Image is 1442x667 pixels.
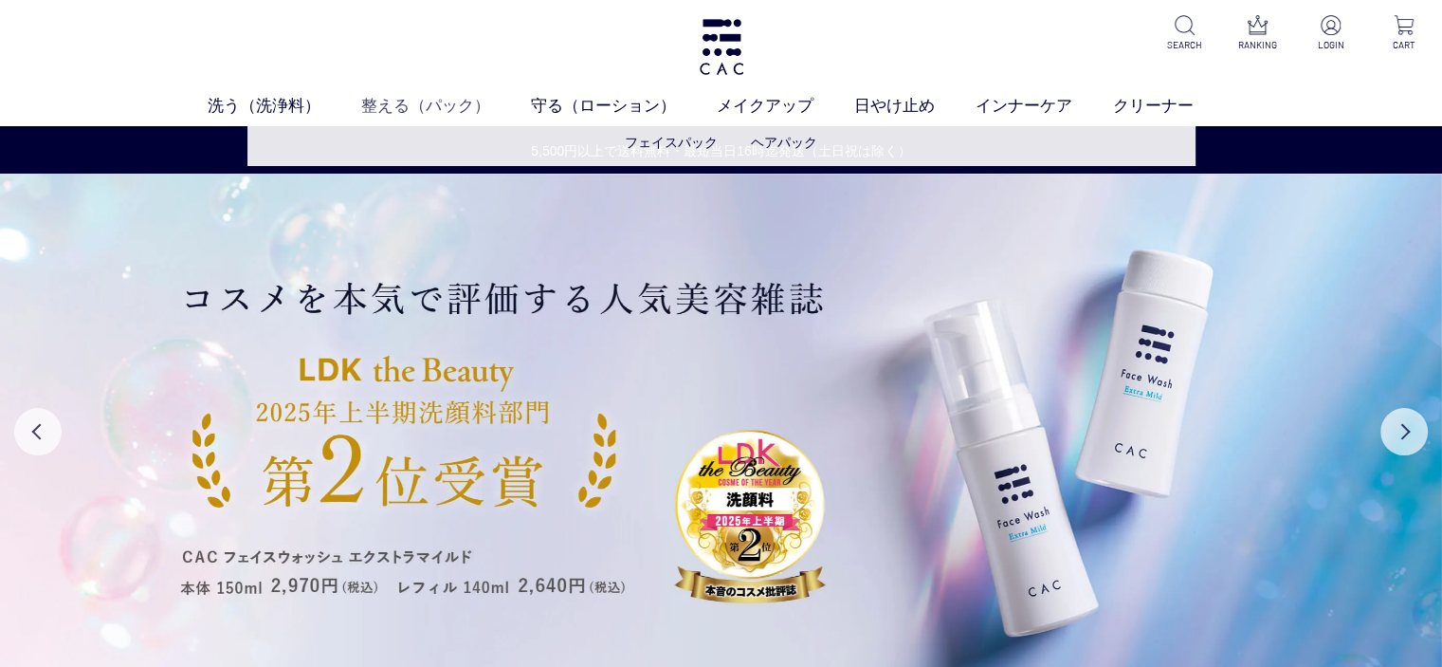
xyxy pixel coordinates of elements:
a: LOGIN [1307,15,1354,52]
button: Previous [14,408,62,455]
a: 5,500円以上で送料無料・最短当日16時迄発送（土日祝は除く） [1,141,1441,161]
button: Next [1380,408,1428,455]
img: logo [697,19,746,75]
p: LOGIN [1307,38,1354,52]
a: ヘアパック [751,135,817,150]
a: 整える（パック） [361,94,531,119]
a: メイクアップ [717,94,854,119]
p: CART [1380,38,1427,52]
a: SEARCH [1161,15,1208,52]
a: 日やけ止め [854,94,976,119]
a: CART [1380,15,1427,52]
a: 守る（ローション） [531,94,717,119]
p: SEARCH [1161,38,1208,52]
p: RANKING [1234,38,1281,52]
a: クリーナー [1113,94,1234,119]
a: インナーケア [976,94,1113,119]
a: 洗う（洗浄料） [208,94,361,119]
a: フェイスパック [625,135,718,150]
a: RANKING [1234,15,1281,52]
